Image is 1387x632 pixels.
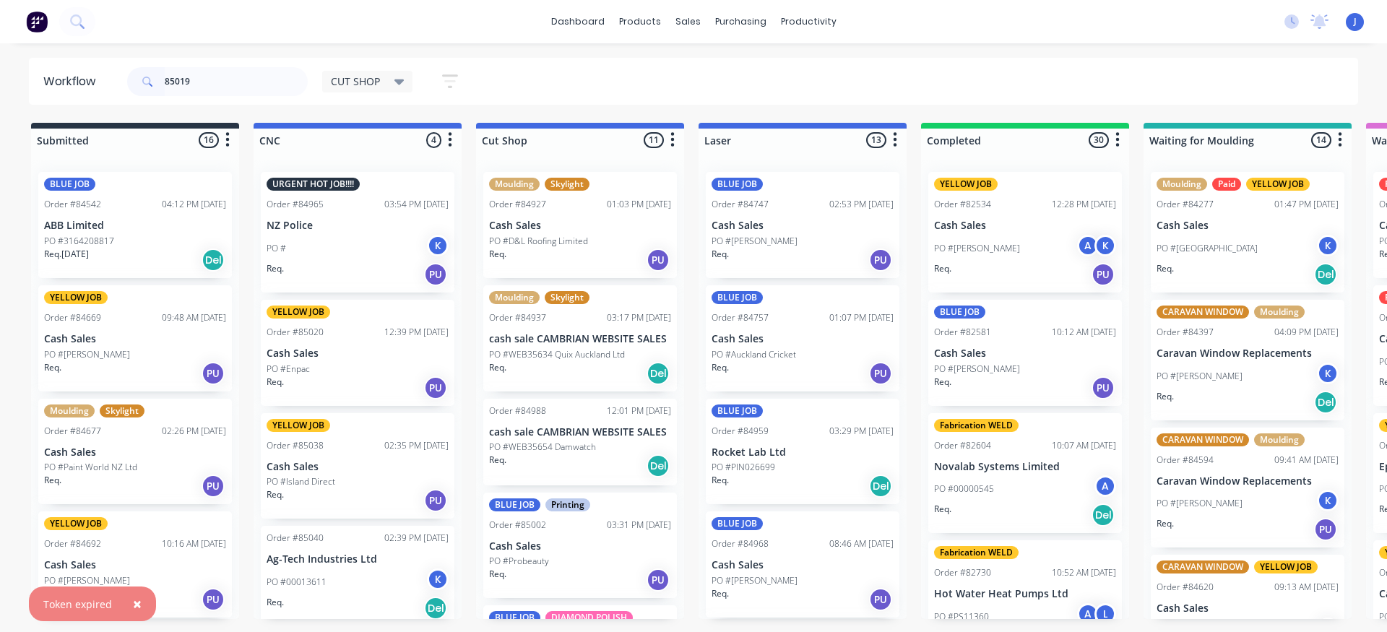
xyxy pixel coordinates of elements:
div: YELLOW JOB [267,419,330,432]
div: Moulding [1157,178,1207,191]
div: Order #82534 [934,198,991,211]
div: YELLOW JOB [44,291,108,304]
input: Search for orders... [165,67,308,96]
div: A [1094,475,1116,497]
p: PO #Paint World NZ Ltd [44,461,137,474]
p: Cash Sales [44,446,226,459]
div: Order #84747 [712,198,769,211]
div: URGENT HOT JOB!!!! [267,178,360,191]
div: products [612,11,668,33]
div: YELLOW JOB [267,306,330,319]
p: Cash Sales [934,347,1116,360]
p: PO #WEB35634 Quix Auckland Ltd [489,348,625,361]
div: A [1077,235,1099,256]
p: PO #00013611 [267,576,327,589]
p: Req. [1157,262,1174,275]
div: 02:53 PM [DATE] [829,198,894,211]
div: 03:54 PM [DATE] [384,198,449,211]
div: Printing [545,498,590,511]
div: YELLOW JOB [934,178,998,191]
div: Del [424,597,447,620]
div: MouldingSkylightOrder #8493703:17 PM [DATE]cash sale CAMBRIAN WEBSITE SALESPO #WEB35634 Quix Auck... [483,285,677,391]
div: Order #84669 [44,311,101,324]
div: Order #84959 [712,425,769,438]
span: J [1354,15,1357,28]
p: Caravan Window Replacements [1157,347,1339,360]
div: 01:47 PM [DATE] [1274,198,1339,211]
div: Order #84620 [1157,581,1214,594]
p: Req. [267,488,284,501]
p: NZ Police [267,220,449,232]
div: L [1094,603,1116,625]
p: Req. [934,503,951,516]
p: PO # [267,242,286,255]
p: PO #PS11360 [934,610,989,623]
div: Token expired [43,597,112,612]
div: URGENT HOT JOB!!!!Order #8496503:54 PM [DATE]NZ PolicePO #KReq.PU [261,172,454,293]
div: Del [647,362,670,385]
div: BLUE JOBOrder #8454204:12 PM [DATE]ABB LimitedPO #3164208817Req.[DATE]Del [38,172,232,278]
div: BLUE JOB [712,291,763,304]
p: Req. [934,376,951,389]
div: CARAVAN WINDOWMouldingOrder #8439704:09 PM [DATE]Caravan Window ReplacementsPO #[PERSON_NAME]KReq... [1151,300,1344,420]
div: BLUE JOBOrder #8475701:07 PM [DATE]Cash SalesPO #Auckland CricketReq.PU [706,285,899,391]
div: purchasing [708,11,774,33]
div: Order #84968 [712,537,769,550]
p: PO #D&L Roofing Limited [489,235,588,248]
p: cash sale CAMBRIAN WEBSITE SALES [489,333,671,345]
div: BLUE JOB [712,517,763,530]
div: 01:07 PM [DATE] [829,311,894,324]
div: Order #8504002:39 PM [DATE]Ag-Tech Industries LtdPO #00013611KReq.Del [261,526,454,626]
div: YELLOW JOBOrder #8503802:35 PM [DATE]Cash SalesPO #Island DirectReq.PU [261,413,454,519]
p: Req. [489,361,506,374]
div: Del [869,475,892,498]
div: Order #84692 [44,537,101,550]
div: 08:46 AM [DATE] [829,537,894,550]
div: YELLOW JOBOrder #8502012:39 PM [DATE]Cash SalesPO #EnpacReq.PU [261,300,454,406]
p: PO #Probeauty [489,555,549,568]
div: Del [1092,503,1115,527]
p: PO #Auckland Cricket [712,348,796,361]
div: Order #84965 [267,198,324,211]
div: YELLOW JOBOrder #8469210:16 AM [DATE]Cash SalesPO #[PERSON_NAME]Req.PU [38,511,232,618]
div: BLUE JOBPrintingOrder #8500203:31 PM [DATE]Cash SalesPO #ProbeautyReq.PU [483,493,677,599]
p: PO #Enpac [267,363,310,376]
p: PO #00000545 [934,482,994,495]
p: PO #[PERSON_NAME] [44,348,130,361]
p: cash sale CAMBRIAN WEBSITE SALES [489,426,671,438]
div: 12:39 PM [DATE] [384,326,449,339]
div: K [427,235,449,256]
p: Cash Sales [934,220,1116,232]
div: 03:17 PM [DATE] [607,311,671,324]
p: Caravan Window Replacements [1157,475,1339,488]
div: 01:03 PM [DATE] [607,198,671,211]
div: 09:13 AM [DATE] [1274,581,1339,594]
p: Ag-Tech Industries Ltd [267,553,449,566]
div: PU [1092,376,1115,399]
p: PO #[PERSON_NAME] [934,242,1020,255]
div: Moulding [489,178,540,191]
p: Req. [DATE] [44,248,89,261]
div: K [1317,235,1339,256]
div: PU [1314,518,1337,541]
p: Cash Sales [1157,220,1339,232]
div: sales [668,11,708,33]
div: PU [202,588,225,611]
div: CARAVAN WINDOW [1157,306,1249,319]
div: DIAMOND POLISH [545,611,633,624]
div: Order #84397 [1157,326,1214,339]
p: Req. [712,474,729,487]
div: PU [202,475,225,498]
p: Req. [934,262,951,275]
div: YELLOW JOB [1246,178,1310,191]
p: Cash Sales [267,461,449,473]
div: K [1094,235,1116,256]
div: Order #85002 [489,519,546,532]
div: Del [1314,263,1337,286]
p: Rocket Lab Ltd [712,446,894,459]
p: PO #[GEOGRAPHIC_DATA] [1157,242,1258,255]
div: MouldingSkylightOrder #8492701:03 PM [DATE]Cash SalesPO #D&L Roofing LimitedReq.PU [483,172,677,278]
a: dashboard [544,11,612,33]
p: Novalab Systems Limited [934,461,1116,473]
div: Skylight [545,178,589,191]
